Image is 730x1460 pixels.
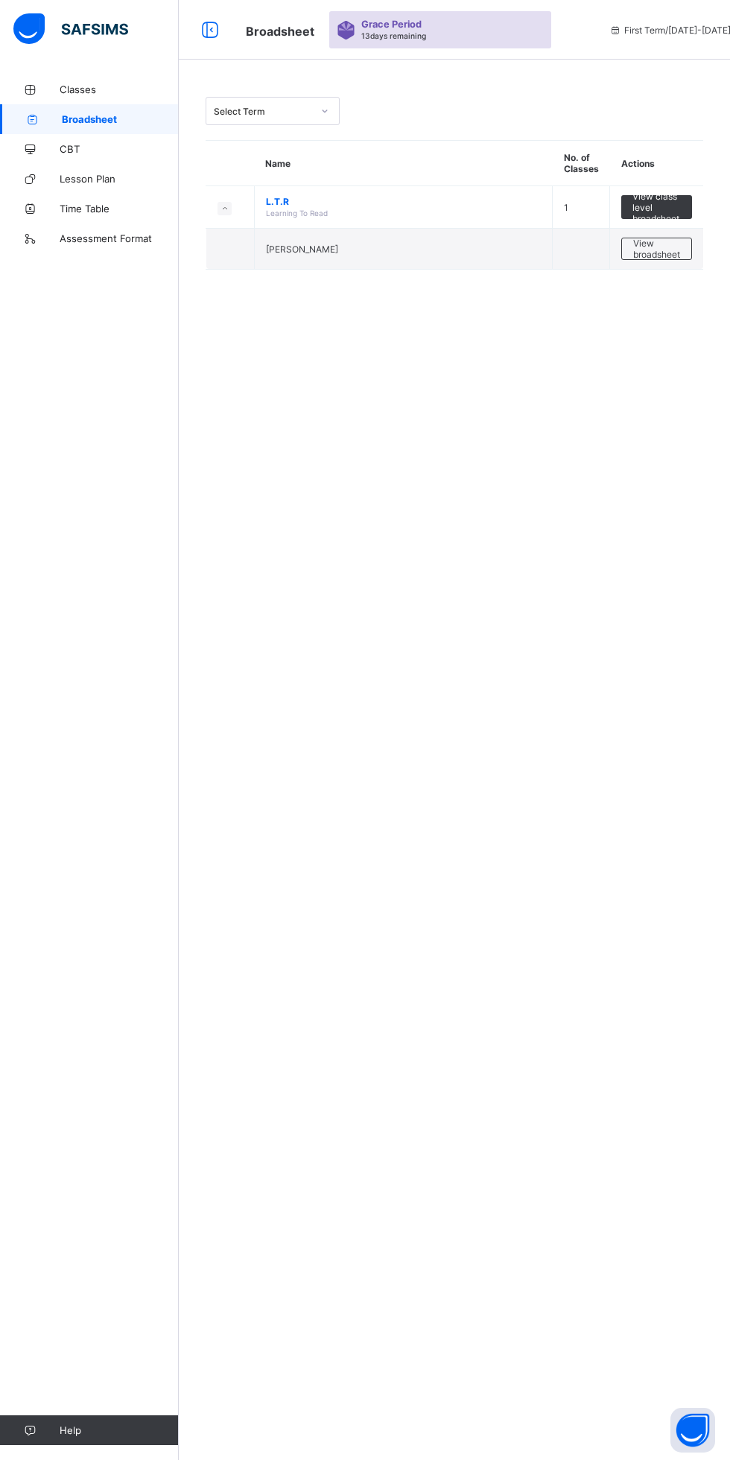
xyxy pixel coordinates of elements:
th: No. of Classes [553,141,610,186]
th: Actions [610,141,704,186]
span: View class level broadsheet [632,191,681,224]
span: View broadsheet [633,238,680,260]
span: Grace Period [361,19,422,30]
span: Learning To Read [266,209,328,218]
img: safsims [13,13,128,45]
span: Broadsheet [246,24,314,39]
span: Time Table [60,203,179,215]
span: 13 days remaining [361,31,426,40]
span: CBT [60,143,179,155]
img: sticker-purple.71386a28dfed39d6af7621340158ba97.svg [337,21,355,39]
span: Broadsheet [62,113,179,125]
a: View broadsheet [621,238,692,249]
span: [PERSON_NAME] [266,244,338,255]
th: Name [254,141,553,186]
span: L.T.R [266,196,542,207]
span: Help [60,1424,178,1436]
span: Classes [60,83,179,95]
span: Lesson Plan [60,173,179,185]
div: Select Term [214,106,312,117]
span: 1 [564,202,568,213]
span: Assessment Format [60,232,179,244]
button: Open asap [670,1408,715,1453]
a: View class level broadsheet [621,195,692,206]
